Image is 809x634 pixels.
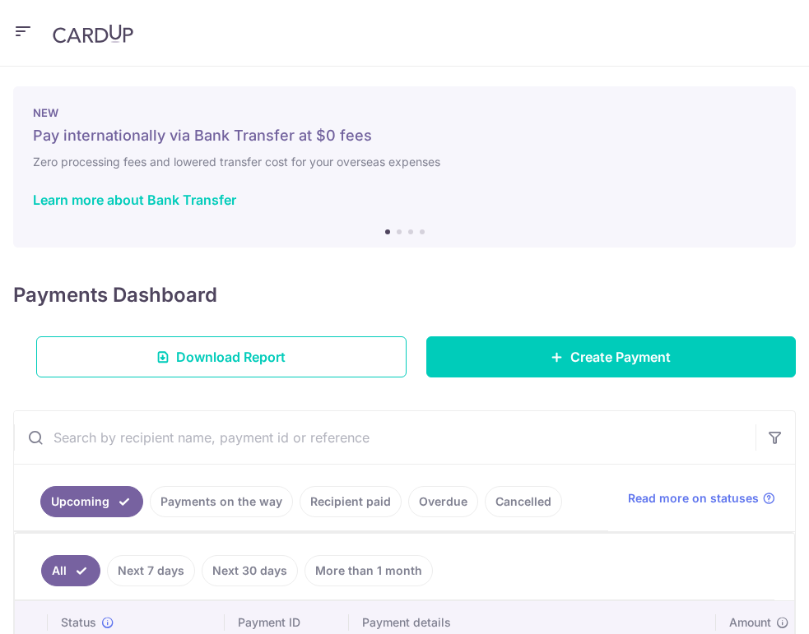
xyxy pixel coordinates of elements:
[107,555,195,586] a: Next 7 days
[14,411,756,464] input: Search by recipient name, payment id or reference
[485,486,562,517] a: Cancelled
[13,280,217,310] h4: Payments Dashboard
[305,555,433,586] a: More than 1 month
[628,490,759,507] span: Read more on statuses
[40,486,143,517] a: Upcoming
[36,336,407,377] a: Download Report
[33,192,236,208] a: Learn more about Bank Transfer
[61,614,96,631] span: Status
[202,555,298,586] a: Next 30 days
[300,486,402,517] a: Recipient paid
[33,126,776,146] h5: Pay internationally via Bank Transfer at $0 fees
[33,152,776,172] h6: Zero processing fees and lowered transfer cost for your overseas expenses
[41,555,100,586] a: All
[570,347,671,367] span: Create Payment
[53,24,133,44] img: CardUp
[150,486,293,517] a: Payments on the way
[628,490,775,507] a: Read more on statuses
[426,336,797,377] a: Create Payment
[408,486,478,517] a: Overdue
[33,106,776,119] p: NEW
[176,347,286,367] span: Download Report
[729,614,771,631] span: Amount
